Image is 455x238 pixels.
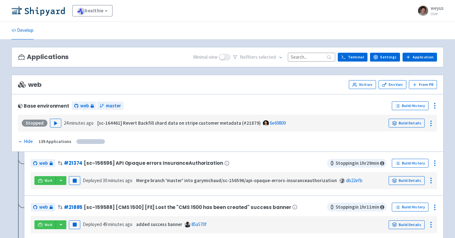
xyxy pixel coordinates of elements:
span: web [18,81,41,88]
input: Search... [288,53,335,61]
a: Visit [34,176,56,185]
a: Settings [370,53,400,62]
a: web [72,102,96,110]
a: Visit [34,220,56,229]
span: Deployed [83,221,132,227]
time: 49 minutes ago [103,221,132,227]
a: weyus User [414,6,444,16]
div: Base environment [18,103,69,109]
strong: added success banner [136,221,182,227]
span: web [39,160,48,167]
div: Stopped [22,120,47,127]
a: web [31,159,55,168]
span: web [39,204,48,211]
span: weyus [431,5,444,11]
span: Minimal view [193,54,218,61]
a: Application [403,53,437,62]
button: Play [50,119,61,128]
button: From PR [409,80,437,89]
span: master [106,102,121,110]
a: Visitors [349,80,376,89]
a: #21885 [64,204,82,211]
a: #21374 [64,160,82,166]
a: Develop [11,22,33,39]
div: 139 Applications [39,138,71,145]
span: selected [258,54,276,60]
a: healthie [72,5,112,16]
small: User [431,12,444,16]
span: web [80,102,89,110]
a: Build History [392,203,428,211]
a: Build History [392,159,428,168]
time: 30 minutes ago [103,177,132,183]
a: Build Details [389,220,425,229]
button: Hide [18,138,33,145]
span: [sc-156596] API Opaque errors InsuranceAuthorization [84,160,223,166]
span: Stopping in 1 hr 29 min [327,159,387,168]
a: Build Details [389,119,425,128]
span: Visit [45,222,53,227]
a: Build Details [389,176,425,185]
span: No filter s [240,54,276,61]
span: Stopping in 1 hr 11 min [327,203,387,211]
a: 85a570f [191,221,207,227]
a: web [31,203,55,211]
a: master [97,102,124,110]
strong: [sc-164461] Revert Backfill shard data on stripe customer metadata (#21879) [97,120,261,126]
span: Deployed [83,177,132,183]
a: db22efb [346,177,362,183]
a: 6e69809 [270,120,286,126]
button: Pause [69,176,80,185]
img: Shipyard logo [11,6,65,16]
a: Build History [392,101,428,110]
a: Terminal [338,53,367,62]
button: Pause [69,220,80,229]
time: 24 minutes ago [64,120,94,126]
span: Visit [45,178,53,183]
strong: Merge branch 'master' into garymichaud/sc-156596/api-opaque-errors-insuranceauthorization [136,177,337,183]
a: Env Vars [379,80,406,89]
h3: Applications [18,53,69,61]
span: [sc-159588] [CMS 1500] [FE] Lost the "CMS 1500 has been created" success banner [84,205,291,210]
